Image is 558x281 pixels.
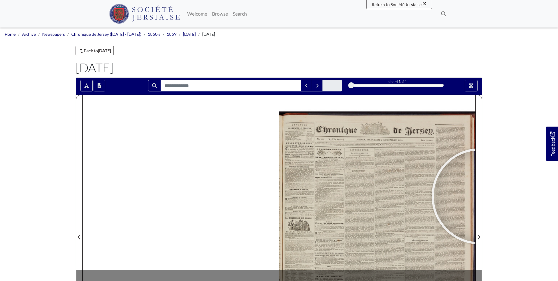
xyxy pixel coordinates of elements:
h1: [DATE] [76,60,482,75]
a: Welcome [185,8,210,20]
button: Search [148,80,161,91]
a: Search [230,8,249,20]
button: Previous Match [301,80,312,91]
button: Full screen mode [465,80,478,91]
button: Open transcription window [94,80,105,91]
a: Browse [210,8,230,20]
a: Chronique de Jersey ([DATE] - [DATE]) [71,32,141,37]
img: Société Jersiaise [109,4,180,24]
a: Newspapers [42,32,65,37]
span: [DATE] [202,32,215,37]
a: Would you like to provide feedback? [546,127,558,161]
div: sheet of 4 [351,79,444,85]
a: Archive [22,32,36,37]
span: 1 [398,79,400,84]
a: 1850's [148,32,160,37]
button: Next Match [312,80,323,91]
a: Société Jersiaise logo [109,2,180,25]
a: Home [5,32,16,37]
button: Toggle text selection (Alt+T) [80,80,93,91]
a: [DATE] [183,32,196,37]
span: Feedback [549,131,556,156]
strong: [DATE] [98,48,111,53]
input: Search for [161,80,301,91]
span: Return to Société Jersiaise [372,2,422,7]
a: 1859 [167,32,177,37]
a: Back to[DATE] [76,46,114,55]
